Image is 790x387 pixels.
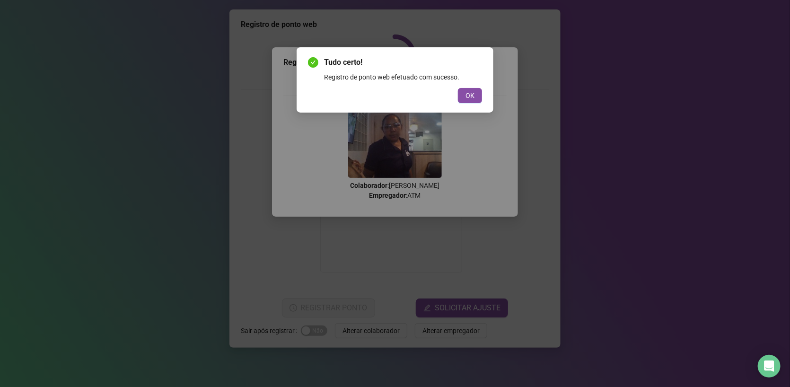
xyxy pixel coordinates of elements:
button: OK [458,88,482,103]
div: Open Intercom Messenger [758,355,781,378]
span: Tudo certo! [324,57,482,68]
div: Registro de ponto web efetuado com sucesso. [324,72,482,82]
span: OK [465,90,474,101]
span: check-circle [308,57,318,68]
